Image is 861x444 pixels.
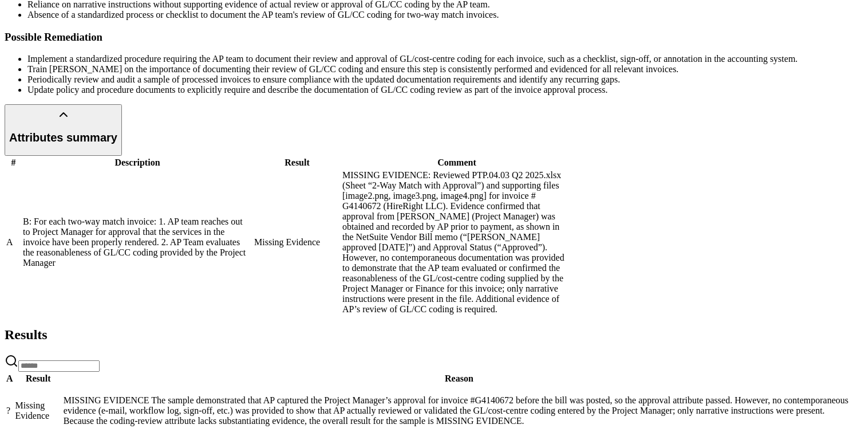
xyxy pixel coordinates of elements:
div: Missing Evidence [15,400,61,421]
h3: Possible Remediation [5,31,856,44]
th: Result [15,373,62,384]
li: Update policy and procedure documents to explicitly require and describe the documentation of GL/... [27,85,856,95]
th: A [6,373,14,384]
h2: Attributes summary [9,131,117,144]
li: Absence of a standardized process or checklist to document the AP team's review of GL/CC coding f... [27,10,856,20]
th: Reason [63,373,855,384]
button: Attributes summary [5,104,122,155]
div: MISSING EVIDENCE: Reviewed PTP.04.03 Q2 2025.xlsx (Sheet “2-Way Match with Approval”) and support... [342,170,571,315]
p: MISSING EVIDENCE The sample demonstrated that AP captured the Project Manager’s approval for invo... [64,395,855,426]
td: A [6,170,21,315]
th: # [6,157,21,168]
th: Comment [342,157,572,168]
span: ? [6,406,10,415]
span: Missing Evidence [254,237,320,247]
h2: Results [5,327,856,343]
li: Implement a standardized procedure requiring the AP team to document their review and approval of... [27,54,856,64]
li: Train [PERSON_NAME] on the importance of documenting their review of GL/CC coding and ensure this... [27,64,856,74]
th: Result [254,157,341,168]
th: Description [22,157,252,168]
div: B: For each two-way match invoice: 1. AP team reaches out to Project Manager for approval that th... [23,217,252,268]
li: Periodically review and audit a sample of processed invoices to ensure compliance with the update... [27,74,856,85]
